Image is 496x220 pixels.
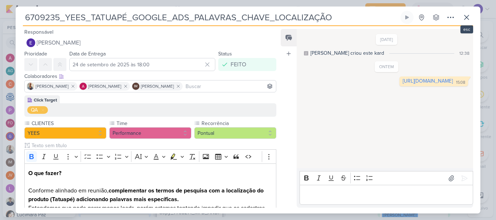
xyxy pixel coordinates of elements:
div: esc [460,25,473,33]
span: [PERSON_NAME] [141,83,174,90]
img: Alessandra Gomes [80,83,87,90]
strong: complementar os termos de pesquisa com a localização do produto (Tatuapé) adicionando palavras ma... [28,187,264,203]
button: YEES [24,127,106,139]
div: Editor editing area: main [300,185,473,205]
button: Performance [109,127,191,139]
input: Select a date [69,58,215,71]
label: Responsável [24,29,53,35]
label: Status [218,51,232,57]
div: Isabella Machado Guimarães [132,83,139,90]
button: FEITO [218,58,276,71]
a: [URL][DOMAIN_NAME] [403,78,453,84]
input: Buscar [184,82,275,91]
button: [PERSON_NAME] [24,36,276,49]
div: 12:38 [459,50,469,57]
p: IM [134,85,138,88]
span: [PERSON_NAME] [37,38,81,47]
span: [PERSON_NAME] [36,83,69,90]
img: Eduardo Quaresma [27,38,35,47]
span: [PERSON_NAME] [88,83,121,90]
label: Recorrência [201,120,276,127]
div: Ligar relógio [404,14,410,20]
label: Data de Entrega [69,51,106,57]
img: Iara Santos [27,83,34,90]
label: CLIENTES [31,120,106,127]
div: Click Target [34,97,57,103]
div: Editor toolbar [300,171,473,185]
input: Kard Sem Título [23,11,399,24]
input: Texto sem título [30,142,276,149]
div: 15:08 [456,80,465,86]
label: Time [116,120,191,127]
div: [PERSON_NAME] criou este kard [310,49,384,57]
strong: O que fazer? [28,170,61,177]
label: Prioridade [24,51,47,57]
button: Pontual [194,127,276,139]
div: Colaboradores [24,72,276,80]
div: FEITO [231,60,246,69]
div: QA [31,106,38,114]
div: Editor toolbar [24,149,276,163]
